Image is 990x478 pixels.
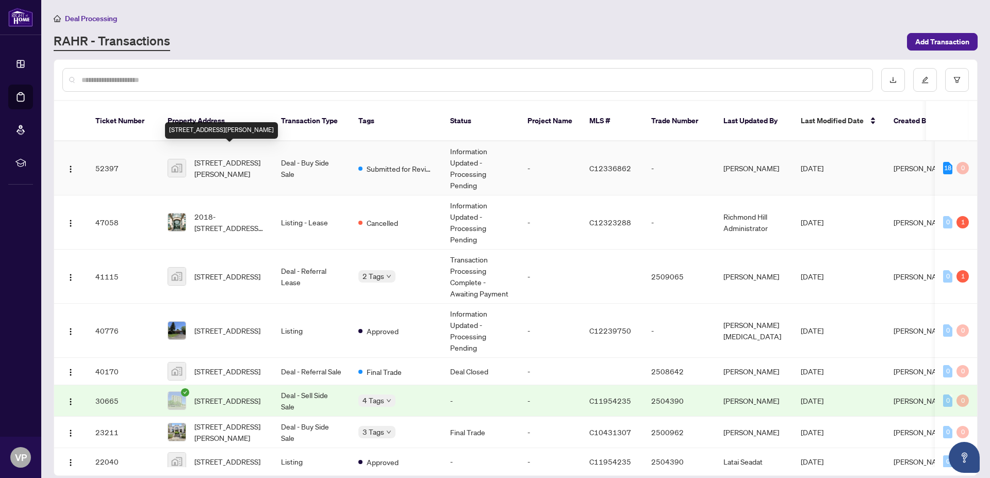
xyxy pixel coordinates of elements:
[87,358,159,385] td: 40170
[54,32,170,51] a: RAHR - Transactions
[442,417,519,448] td: Final Trade
[194,157,265,179] span: [STREET_ADDRESS][PERSON_NAME]
[194,325,260,336] span: [STREET_ADDRESS]
[943,162,952,174] div: 18
[168,159,186,177] img: thumbnail-img
[65,14,117,23] span: Deal Processing
[87,385,159,417] td: 30665
[519,417,581,448] td: -
[165,122,278,139] div: [STREET_ADDRESS][PERSON_NAME]
[949,442,980,473] button: Open asap
[442,304,519,358] td: Information Updated - Processing Pending
[894,367,949,376] span: [PERSON_NAME]
[793,101,885,141] th: Last Modified Date
[943,426,952,438] div: 0
[194,395,260,406] span: [STREET_ADDRESS]
[643,250,715,304] td: 2509065
[894,457,949,466] span: [PERSON_NAME]
[956,394,969,407] div: 0
[168,362,186,380] img: thumbnail-img
[519,141,581,195] td: -
[194,366,260,377] span: [STREET_ADDRESS]
[67,273,75,282] img: Logo
[273,448,350,475] td: Listing
[181,388,189,397] span: check-circle
[643,101,715,141] th: Trade Number
[87,304,159,358] td: 40776
[943,394,952,407] div: 0
[67,368,75,376] img: Logo
[168,453,186,470] img: thumbnail-img
[715,417,793,448] td: [PERSON_NAME]
[643,417,715,448] td: 2500962
[715,141,793,195] td: [PERSON_NAME]
[894,427,949,437] span: [PERSON_NAME]
[273,304,350,358] td: Listing
[62,214,79,230] button: Logo
[801,218,823,227] span: [DATE]
[62,160,79,176] button: Logo
[87,195,159,250] td: 47058
[62,453,79,470] button: Logo
[15,450,27,465] span: VP
[367,456,399,468] span: Approved
[386,430,391,435] span: down
[943,324,952,337] div: 0
[62,363,79,380] button: Logo
[801,367,823,376] span: [DATE]
[442,250,519,304] td: Transaction Processing Complete - Awaiting Payment
[273,101,350,141] th: Transaction Type
[367,217,398,228] span: Cancelled
[362,426,384,438] span: 3 Tags
[715,195,793,250] td: Richmond Hill Administrator
[442,141,519,195] td: Information Updated - Processing Pending
[589,427,631,437] span: C10431307
[350,101,442,141] th: Tags
[943,365,952,377] div: 0
[956,162,969,174] div: 0
[921,76,929,84] span: edit
[894,272,949,281] span: [PERSON_NAME]
[273,417,350,448] td: Deal - Buy Side Sale
[54,15,61,22] span: home
[87,417,159,448] td: 23211
[894,218,949,227] span: [PERSON_NAME]
[519,385,581,417] td: -
[87,141,159,195] td: 52397
[159,101,273,141] th: Property Address
[915,34,969,50] span: Add Transaction
[885,101,947,141] th: Created By
[589,163,631,173] span: C12336862
[801,427,823,437] span: [DATE]
[442,358,519,385] td: Deal Closed
[67,219,75,227] img: Logo
[889,76,897,84] span: download
[367,325,399,337] span: Approved
[87,250,159,304] td: 41115
[801,272,823,281] span: [DATE]
[273,141,350,195] td: Deal - Buy Side Sale
[442,101,519,141] th: Status
[589,396,631,405] span: C11954235
[801,163,823,173] span: [DATE]
[367,366,402,377] span: Final Trade
[956,216,969,228] div: 1
[907,33,978,51] button: Add Transaction
[442,195,519,250] td: Information Updated - Processing Pending
[519,358,581,385] td: -
[362,270,384,282] span: 2 Tags
[362,394,384,406] span: 4 Tags
[956,270,969,283] div: 1
[881,68,905,92] button: download
[943,216,952,228] div: 0
[715,358,793,385] td: [PERSON_NAME]
[943,455,952,468] div: 0
[581,101,643,141] th: MLS #
[168,392,186,409] img: thumbnail-img
[589,457,631,466] span: C11954235
[386,398,391,403] span: down
[956,324,969,337] div: 0
[87,101,159,141] th: Ticket Number
[194,211,265,234] span: 2018-[STREET_ADDRESS][PERSON_NAME]
[643,195,715,250] td: -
